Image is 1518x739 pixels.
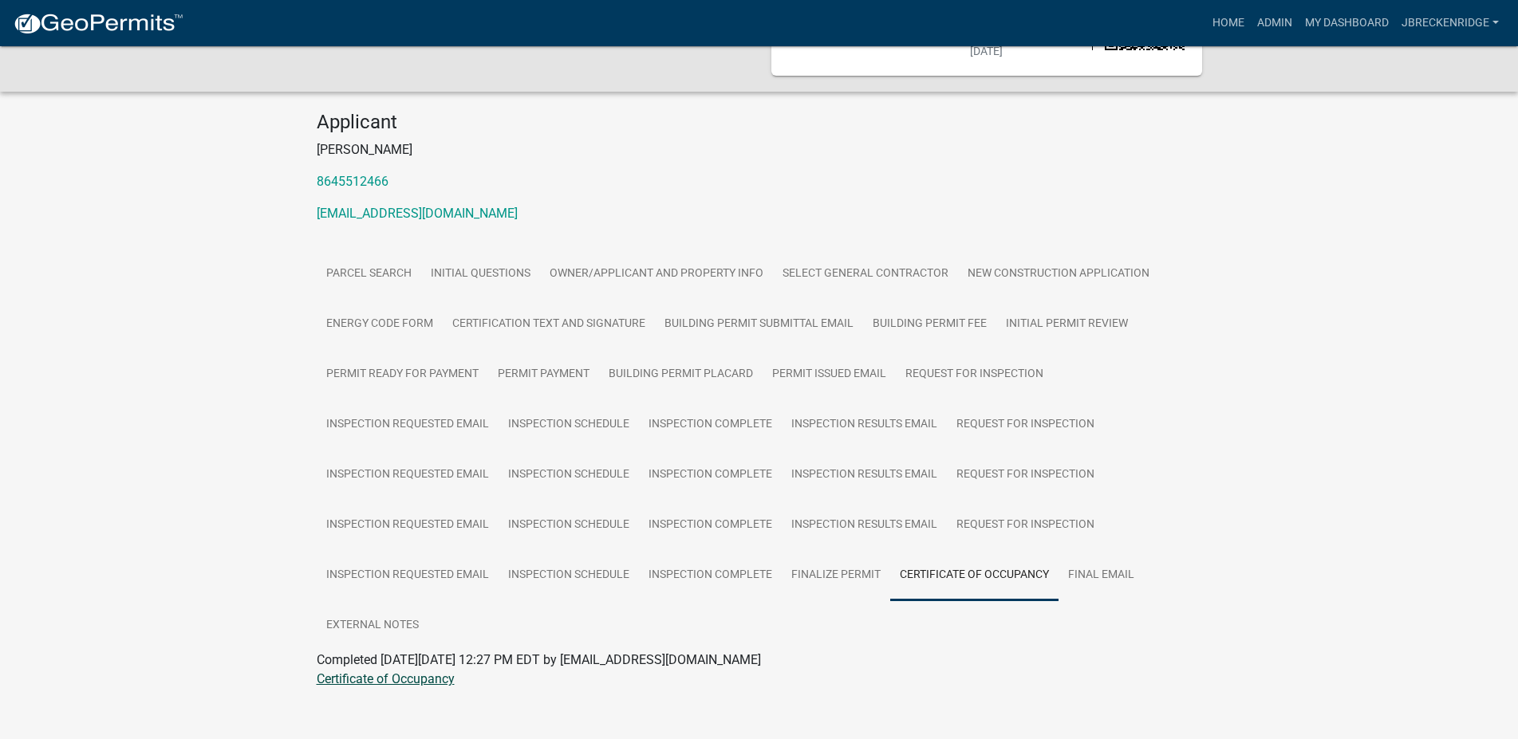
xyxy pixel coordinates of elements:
[782,450,947,501] a: Inspection Results Email
[782,399,947,450] a: Inspection Results Email
[1206,8,1251,38] a: Home
[443,299,655,350] a: Certification Text and Signature
[317,450,499,501] a: Inspection Requested Email
[1395,8,1505,38] a: Jbreckenridge
[763,349,896,400] a: Permit Issued Email
[773,249,958,300] a: Select General Contractor
[782,500,947,551] a: Inspection Results Email
[947,399,1104,450] a: Request for Inspection
[863,299,996,350] a: Building Permit Fee
[499,550,639,601] a: Inspection Schedule
[1059,550,1144,601] a: Final Email
[996,299,1138,350] a: Initial Permit Review
[890,550,1059,601] a: Certificate of Occupancy
[782,550,890,601] a: Finalize Permit
[317,111,1202,134] h4: Applicant
[947,500,1104,551] a: Request for Inspection
[499,399,639,450] a: Inspection Schedule
[317,349,488,400] a: Permit Ready for Payment
[639,550,782,601] a: Inspection Complete
[317,299,443,350] a: Energy Code Form
[317,174,388,189] a: 8645512466
[599,349,763,400] a: Building Permit Placard
[421,249,540,300] a: Initial Questions
[499,450,639,501] a: Inspection Schedule
[317,140,1202,159] p: [PERSON_NAME]
[317,600,428,651] a: External Notes
[317,671,455,686] a: Certificate of Occupancy
[317,550,499,601] a: Inspection Requested Email
[1299,8,1395,38] a: My Dashboard
[639,450,782,501] a: Inspection Complete
[488,349,599,400] a: Permit Payment
[317,249,421,300] a: Parcel search
[317,500,499,551] a: Inspection Requested Email
[896,349,1053,400] a: Request for Inspection
[499,500,639,551] a: Inspection Schedule
[958,249,1159,300] a: New Construction Application
[317,206,518,221] a: [EMAIL_ADDRESS][DOMAIN_NAME]
[639,399,782,450] a: Inspection Complete
[947,450,1104,501] a: Request for Inspection
[317,399,499,450] a: Inspection Requested Email
[639,500,782,551] a: Inspection Complete
[1251,8,1299,38] a: Admin
[655,299,863,350] a: Building Permit Submittal Email
[540,249,773,300] a: Owner/Applicant and Property Info
[317,652,761,667] span: Completed [DATE][DATE] 12:27 PM EDT by [EMAIL_ADDRESS][DOMAIN_NAME]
